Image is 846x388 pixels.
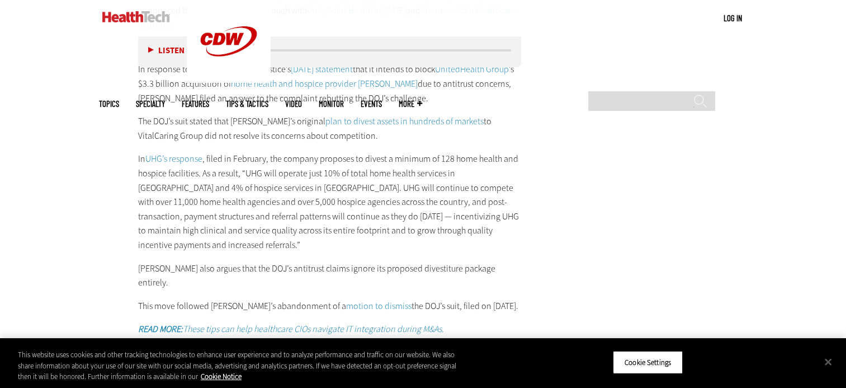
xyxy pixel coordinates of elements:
[182,100,209,108] a: Features
[346,300,412,312] a: motion to dismiss
[361,100,382,108] a: Events
[816,349,840,374] button: Close
[201,372,242,381] a: More information about your privacy
[18,349,465,382] div: This website uses cookies and other tracking technologies to enhance user experience and to analy...
[102,11,170,22] img: Home
[138,323,444,335] a: READ MORE:These tips can help healthcare CIOs navigate IT integration during M&As.
[99,100,119,108] span: Topics
[145,153,202,165] a: UHG’s response
[187,74,271,86] a: CDW
[138,152,522,252] p: In , filed in February, the company proposes to divest a minimum of 128 home health and hospice f...
[138,323,183,335] strong: READ MORE:
[399,100,422,108] span: More
[138,114,522,143] p: The DOJ’s suit stated that [PERSON_NAME]’s original to VitalCaring Group did not resolve its conc...
[724,12,742,24] div: User menu
[136,100,165,108] span: Specialty
[226,100,268,108] a: Tips & Tactics
[319,100,344,108] a: MonITor
[138,261,522,290] p: [PERSON_NAME] also argues that the DOJ’s antitrust claims ignore its proposed divestiture package...
[613,350,683,374] button: Cookie Settings
[138,299,522,314] p: This move followed [PERSON_NAME]’s abandonment of a the DOJ’s suit, filed on [DATE].
[724,13,742,23] a: Log in
[138,323,444,335] em: These tips can help healthcare CIOs navigate IT integration during M&As.
[285,100,302,108] a: Video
